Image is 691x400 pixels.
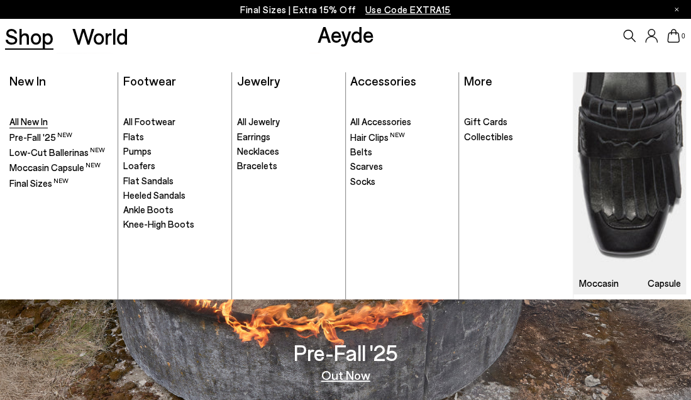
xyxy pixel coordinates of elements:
span: 0 [680,33,686,40]
a: Collectibles [464,131,568,143]
a: Loafers [123,160,226,172]
a: Hair Clips [350,131,453,144]
a: Footwear [123,73,176,88]
a: Ankle Boots [123,204,226,216]
h3: Pre-Fall '25 [294,342,398,364]
a: Moccasin Capsule [573,72,687,295]
a: 0 [667,29,680,43]
span: Earrings [236,131,270,142]
a: More [464,73,492,88]
a: New In [9,73,46,88]
h3: Capsule [648,279,681,288]
span: Flat Sandals [123,175,174,186]
span: Socks [350,175,375,187]
h3: Moccasin [578,279,618,288]
span: All Footwear [123,116,175,127]
a: All Jewelry [236,116,340,128]
img: Mobile_e6eede4d-78b8-4bd1-ae2a-4197e375e133_900x.jpg [573,72,687,295]
a: Gift Cards [464,116,568,128]
a: Low-Cut Ballerinas [9,146,113,159]
a: Earrings [236,131,340,143]
p: Final Sizes | Extra 15% Off [240,2,451,18]
span: Belts [350,146,372,157]
a: Belts [350,146,453,158]
span: Final Sizes [9,177,69,189]
span: Gift Cards [464,116,507,127]
a: Scarves [350,160,453,173]
span: Navigate to /collections/ss25-final-sizes [365,4,451,15]
a: Jewelry [236,73,279,88]
a: Bracelets [236,160,340,172]
span: Loafers [123,160,155,171]
span: Flats [123,131,144,142]
span: Ankle Boots [123,204,174,215]
a: All Accessories [350,116,453,128]
span: All Accessories [350,116,411,127]
span: Moccasin Capsule [9,162,101,173]
a: Out Now [321,369,370,381]
a: Heeled Sandals [123,189,226,202]
span: Scarves [350,160,383,172]
a: Aeyde [317,21,373,47]
a: Accessories [350,73,416,88]
a: World [72,25,128,47]
a: Pre-Fall '25 [9,131,113,144]
span: Low-Cut Ballerinas [9,147,105,158]
span: Knee-High Boots [123,218,194,230]
a: Flats [123,131,226,143]
a: Necklaces [236,145,340,158]
a: Knee-High Boots [123,218,226,231]
a: Moccasin Capsule [9,161,113,174]
span: Heeled Sandals [123,189,185,201]
span: Necklaces [236,145,279,157]
a: Final Sizes [9,177,113,190]
a: Shop [5,25,53,47]
span: Collectibles [464,131,513,142]
span: All Jewelry [236,116,279,127]
span: Bracelets [236,160,277,171]
span: All New In [9,116,48,127]
a: All Footwear [123,116,226,128]
a: Pumps [123,145,226,158]
a: Socks [350,175,453,188]
span: Pre-Fall '25 [9,131,72,143]
span: Hair Clips [350,131,405,143]
a: Flat Sandals [123,175,226,187]
span: Pumps [123,145,152,157]
a: All New In [9,116,113,128]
